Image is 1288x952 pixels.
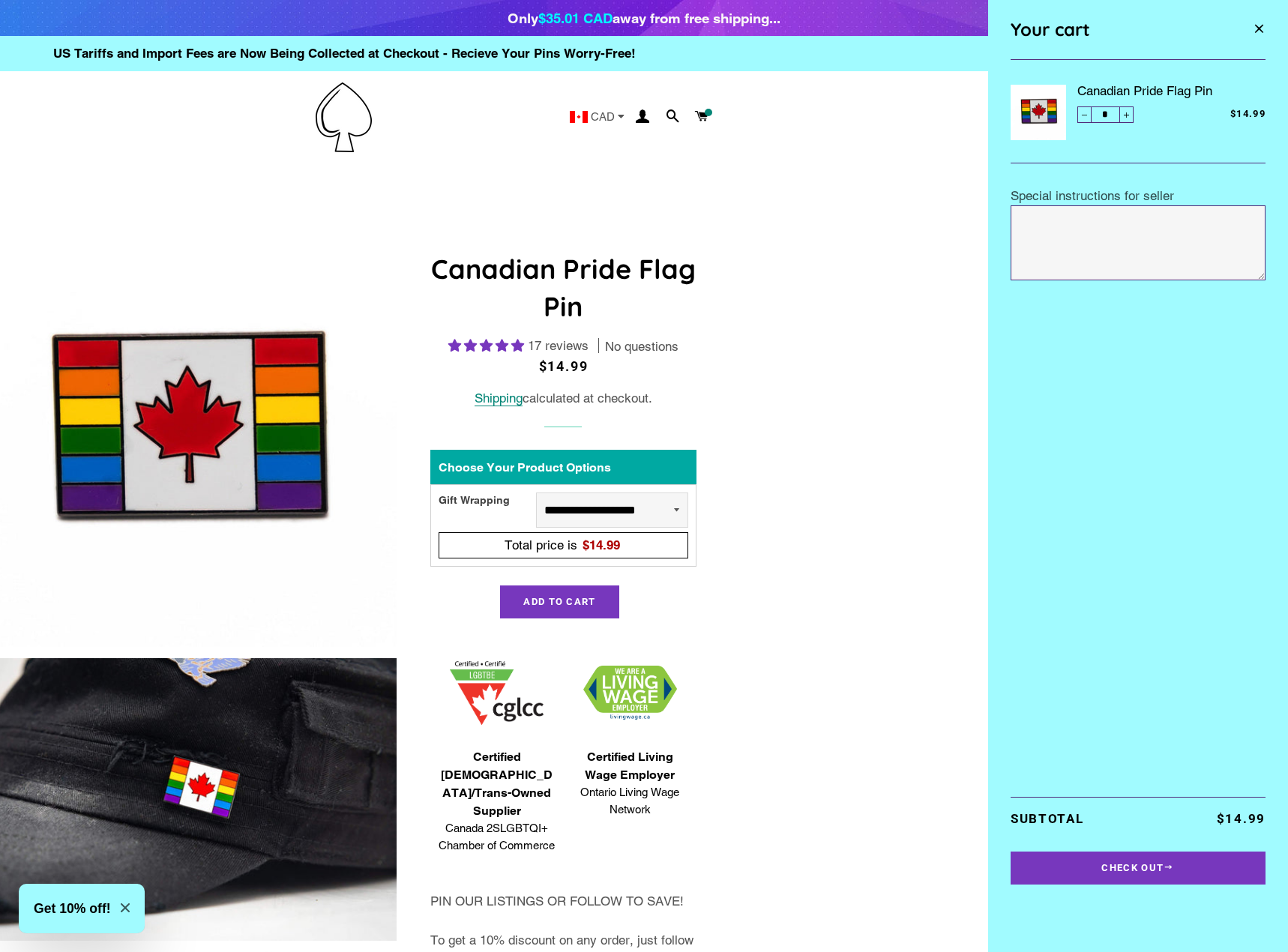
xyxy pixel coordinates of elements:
img: 1706832627.png [583,666,677,720]
button: Reduce item quantity by one [1077,106,1092,123]
div: Gift Wrapping [439,492,536,528]
input: quantity [1077,106,1134,123]
span: No questions [605,338,678,356]
img: Pin-Ace [316,82,372,152]
button: Add to Cart [500,585,619,618]
a: Canadian Pride Flag Pin [1077,82,1266,99]
p: PIN OUR LISTINGS OR FOLLOW TO SAVE! [430,891,696,912]
span: 17 reviews [528,338,589,353]
span: $ [583,537,620,552]
span: $14.99 [1217,811,1266,826]
a: Shipping [475,391,523,406]
span: Certified Living Wage Employer [571,748,689,784]
div: Total price is$14.99 [444,535,683,555]
p: Subtotal [1011,809,1181,829]
div: Your cart [1011,11,1223,48]
button: Increase item quantity by one [1119,106,1134,123]
button: Check Out [1011,852,1266,885]
span: $14.99 [1230,108,1266,119]
h1: Canadian Pride Flag Pin [430,250,696,326]
span: $14.99 [539,358,589,374]
div: Only away from free shipping... [508,7,780,28]
span: Canada 2SLGBTQI+ Chamber of Commerce [438,820,556,854]
img: Canadian Pride Flag Pin [1011,85,1066,140]
label: Special instructions for seller [1011,188,1174,203]
img: 1705457225.png [450,661,544,725]
span: 14.99 [589,537,620,552]
select: Gift Wrapping [536,492,688,528]
div: calculated at checkout. [430,388,696,409]
span: $35.01 CAD [538,10,613,26]
div: Choose Your Product Options [430,450,696,484]
span: Ontario Living Wage Network [571,784,689,818]
span: 5.00 stars [448,338,528,353]
span: Add to Cart [523,596,595,607]
span: CAD [591,111,615,122]
span: Certified [DEMOGRAPHIC_DATA]/Trans-Owned Supplier [438,748,556,820]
